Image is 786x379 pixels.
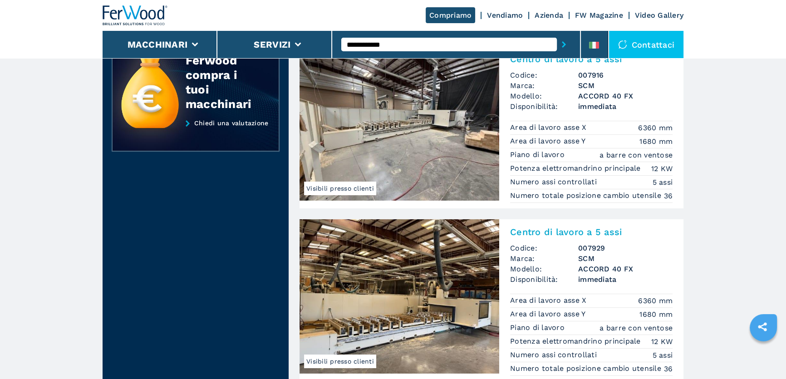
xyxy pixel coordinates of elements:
[510,274,578,285] span: Disponibilità:
[578,264,673,274] h3: ACCORD 40 FX
[664,364,673,374] em: 36
[639,136,673,147] em: 1680 mm
[575,11,623,20] a: FW Magazine
[578,243,673,253] h3: 007929
[510,70,578,80] span: Codice:
[639,309,673,320] em: 1680 mm
[651,163,673,174] em: 12 KW
[664,191,673,201] em: 36
[599,323,673,333] em: a barre con ventose
[653,177,673,187] em: 5 assi
[609,31,684,58] div: Contattaci
[510,91,578,101] span: Modello:
[254,39,290,50] button: Servizi
[578,101,673,112] span: immediata
[510,323,567,333] p: Piano di lavoro
[510,350,599,360] p: Numero assi controllati
[426,7,475,23] a: Compriamo
[304,182,376,195] span: Visibili presso clienti
[751,315,774,338] a: sharethis
[510,191,663,201] p: Numero totale posizione cambio utensile
[635,11,683,20] a: Video Gallery
[618,40,627,49] img: Contattaci
[510,295,589,305] p: Area di lavoro asse X
[304,354,376,368] span: Visibili presso clienti
[112,119,280,152] a: Chiedi una valutazione
[510,226,673,237] h2: Centro di lavoro a 5 assi
[638,295,673,306] em: 6360 mm
[578,274,673,285] span: immediata
[578,80,673,91] h3: SCM
[510,80,578,91] span: Marca:
[510,123,589,133] p: Area di lavoro asse X
[128,39,188,50] button: Macchinari
[300,219,499,374] img: Centro di lavoro a 5 assi SCM ACCORD 40 FX
[510,336,643,346] p: Potenza elettromandrino principale
[300,46,499,201] img: Centro di lavoro a 5 assi SCM ACCORD 40 FX
[300,46,683,208] a: Centro di lavoro a 5 assi SCM ACCORD 40 FXVisibili presso clientiCentro di lavoro a 5 assiCodice:...
[186,53,261,111] div: Ferwood compra i tuoi macchinari
[510,136,588,146] p: Area di lavoro asse Y
[510,309,588,319] p: Area di lavoro asse Y
[653,350,673,360] em: 5 assi
[510,150,567,160] p: Piano di lavoro
[510,101,578,112] span: Disponibilità:
[557,34,571,55] button: submit-button
[638,123,673,133] em: 6360 mm
[510,177,599,187] p: Numero assi controllati
[510,364,663,374] p: Numero totale posizione cambio utensile
[578,91,673,101] h3: ACCORD 40 FX
[510,264,578,274] span: Modello:
[651,336,673,347] em: 12 KW
[103,5,168,25] img: Ferwood
[510,54,673,64] h2: Centro di lavoro a 5 assi
[510,253,578,264] span: Marca:
[578,70,673,80] h3: 007916
[747,338,779,372] iframe: Chat
[599,150,673,160] em: a barre con ventose
[535,11,563,20] a: Azienda
[487,11,523,20] a: Vendiamo
[510,243,578,253] span: Codice:
[510,163,643,173] p: Potenza elettromandrino principale
[578,253,673,264] h3: SCM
